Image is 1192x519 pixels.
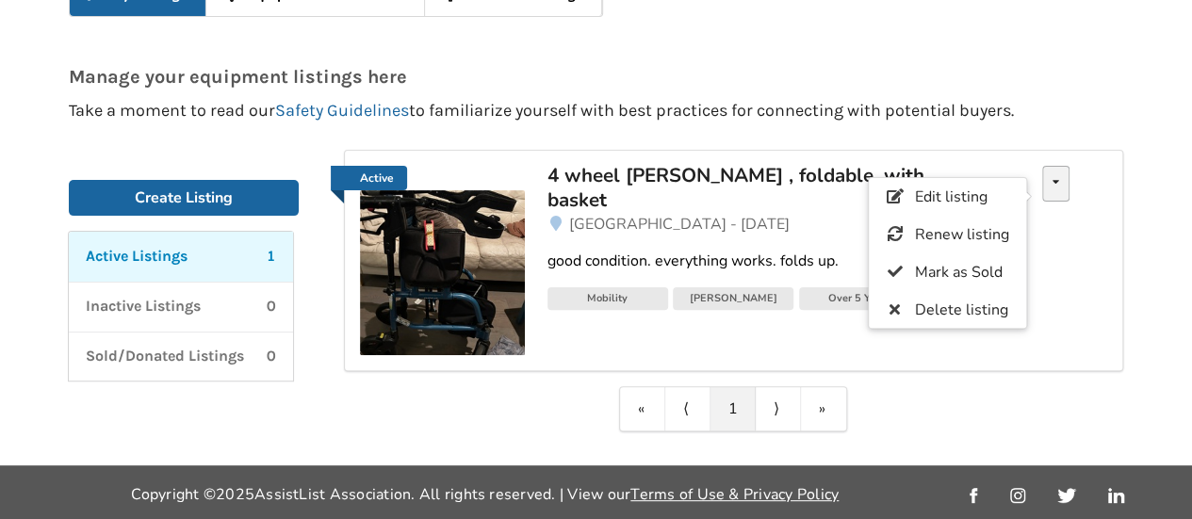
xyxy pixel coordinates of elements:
a: Last item [801,387,846,430]
span: [GEOGRAPHIC_DATA] - [DATE] [569,214,790,235]
a: Active [360,166,525,355]
img: mobility-4 wheel walker , foldable, with basket [360,190,525,355]
a: Active [331,166,407,190]
a: First item [620,387,665,430]
div: Mobility [547,287,668,310]
a: 1 [710,387,756,430]
a: Create Listing [69,180,299,216]
p: Manage your equipment listings here [69,67,1123,87]
p: Take a moment to read our to familiarize yourself with best practices for connecting with potenti... [69,102,1123,120]
div: Pagination Navigation [619,386,847,431]
a: [GEOGRAPHIC_DATA] - [DATE] [547,213,1107,235]
a: good condition. everything works. folds up. [547,235,1107,287]
div: good condition. everything works. folds up. [547,251,1107,272]
p: Inactive Listings [86,296,201,317]
div: Over 5 Years [799,287,920,310]
div: [PERSON_NAME] [673,287,793,310]
p: Active Listings [86,246,188,268]
span: Renew listing [915,224,1009,245]
span: Edit listing [915,187,988,207]
a: Safety Guidelines [275,100,409,121]
a: Next item [756,387,801,430]
img: twitter_link [1057,488,1075,503]
span: Delete listing [915,300,1008,320]
span: Mark as Sold [915,262,1003,283]
p: 0 [267,296,276,317]
img: instagram_link [1010,488,1025,503]
a: Terms of Use & Privacy Policy [630,484,839,505]
p: 1 [267,246,276,268]
img: linkedin_link [1108,488,1124,503]
p: Sold/Donated Listings [86,346,244,367]
a: 4 wheel [PERSON_NAME] , foldable, with basket [547,166,988,213]
a: Mobility[PERSON_NAME]Over 5 Years [547,286,1107,315]
img: facebook_link [970,488,977,503]
div: 4 wheel [PERSON_NAME] , foldable, with basket [547,163,988,213]
p: 0 [267,346,276,367]
a: Previous item [665,387,710,430]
